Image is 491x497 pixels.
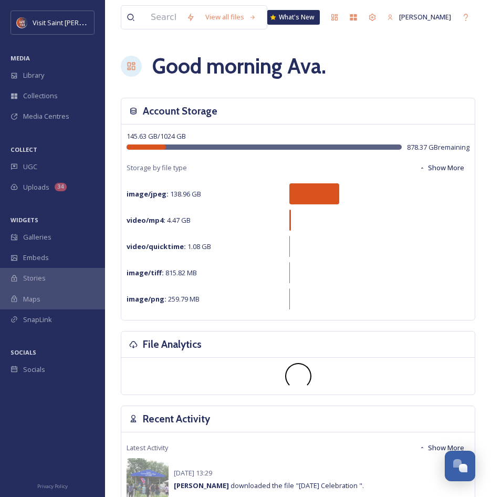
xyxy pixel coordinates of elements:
[174,468,212,478] span: [DATE] 13:29
[127,242,186,251] strong: video/quicktime :
[127,294,166,304] strong: image/png :
[23,70,44,80] span: Library
[23,315,52,325] span: SnapLink
[37,483,68,490] span: Privacy Policy
[127,268,164,277] strong: image/tiff :
[174,481,364,490] span: downloaded the file "[DATE] Celebration ".
[143,337,202,352] h3: File Analytics
[23,232,51,242] span: Galleries
[414,158,469,178] button: Show More
[407,142,469,152] span: 878.37 GB remaining
[143,103,217,119] h3: Account Storage
[414,438,469,458] button: Show More
[33,17,117,27] span: Visit Saint [PERSON_NAME]
[23,365,45,375] span: Socials
[23,294,40,304] span: Maps
[37,479,68,492] a: Privacy Policy
[127,189,201,199] span: 138.96 GB
[23,111,69,121] span: Media Centres
[127,242,211,251] span: 1.08 GB
[382,7,456,27] a: [PERSON_NAME]
[174,481,229,490] strong: [PERSON_NAME]
[127,215,165,225] strong: video/mp4 :
[127,294,200,304] span: 259.79 MB
[127,189,169,199] strong: image/jpeg :
[11,146,37,153] span: COLLECT
[127,163,187,173] span: Storage by file type
[445,451,475,481] button: Open Chat
[152,50,326,82] h1: Good morning Ava .
[267,10,320,25] a: What's New
[127,131,186,141] span: 145.63 GB / 1024 GB
[399,12,451,22] span: [PERSON_NAME]
[127,268,197,277] span: 815.82 MB
[23,162,37,172] span: UGC
[23,182,49,192] span: Uploads
[145,6,181,29] input: Search your library
[23,273,46,283] span: Stories
[23,91,58,101] span: Collections
[11,216,38,224] span: WIDGETS
[127,443,168,453] span: Latest Activity
[11,54,30,62] span: MEDIA
[11,348,36,356] span: SOCIALS
[17,17,27,28] img: Visit%20Saint%20Paul%20Updated%20Profile%20Image.jpg
[143,411,210,427] h3: Recent Activity
[23,253,49,263] span: Embeds
[55,183,67,191] div: 34
[127,215,191,225] span: 4.47 GB
[200,7,262,27] a: View all files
